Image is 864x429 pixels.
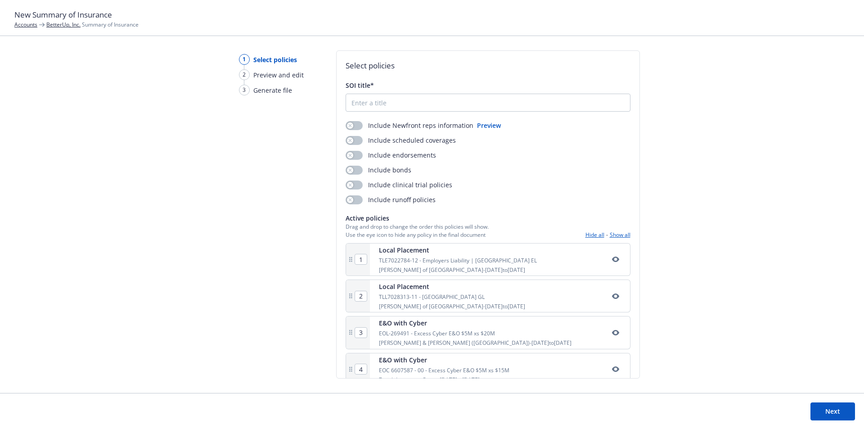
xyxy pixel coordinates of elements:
[585,231,630,239] div: -
[810,402,855,420] button: Next
[253,86,292,95] span: Generate file
[379,339,571,347] div: [PERSON_NAME] & [PERSON_NAME] ([GEOGRAPHIC_DATA]) - [DATE] to [DATE]
[477,121,501,130] button: Preview
[346,94,630,111] input: Enter a title
[379,266,537,274] div: [PERSON_NAME] of [GEOGRAPHIC_DATA] - [DATE] to [DATE]
[346,223,489,238] span: Drag and drop to change the order this policies will show. Use the eye icon to hide any policy in...
[379,293,525,301] div: TLL7028313-11 - [GEOGRAPHIC_DATA] GL
[346,213,489,223] span: Active policies
[253,55,297,64] span: Select policies
[379,366,509,374] div: EOC 6607587 - 00 - Excess Cyber E&O $5M xs $15M
[239,69,250,80] div: 2
[346,121,473,130] div: Include Newfront reps information
[610,231,630,239] button: Show all
[346,195,436,204] div: Include runoff policies
[346,280,630,312] div: Local PlacementTLL7028313-11 - [GEOGRAPHIC_DATA] GL[PERSON_NAME] of [GEOGRAPHIC_DATA]-[DATE]to[DATE]
[379,303,525,310] div: [PERSON_NAME] of [GEOGRAPHIC_DATA] - [DATE] to [DATE]
[46,21,81,28] a: BetterUp, Inc.
[346,60,630,72] h2: Select policies
[379,330,571,337] div: EOL-269491 - Excess Cyber E&O $5M xs $20M
[379,376,509,384] div: Zurich Insurance Group - [DATE] to [DATE]
[346,180,452,190] div: Include clinical trial policies
[379,355,509,365] div: E&O with Cyber
[239,54,250,65] div: 1
[14,21,37,28] a: Accounts
[346,135,456,145] div: Include scheduled coverages
[379,245,537,255] div: Local Placement
[379,318,571,328] div: E&O with Cyber
[346,316,630,349] div: E&O with CyberEOL-269491 - Excess Cyber E&O $5M xs $20M[PERSON_NAME] & [PERSON_NAME] ([GEOGRAPHIC...
[253,70,304,80] span: Preview and edit
[346,353,630,386] div: E&O with CyberEOC 6607587 - 00 - Excess Cyber E&O $5M xs $15MZurich Insurance Group-[DATE]to[DATE]
[14,9,850,21] h1: New Summary of Insurance
[379,282,525,291] div: Local Placement
[379,257,537,264] div: TLE7022784-12 - Employers Liability | [GEOGRAPHIC_DATA] EL
[239,85,250,95] div: 3
[346,81,374,90] span: SOI title*
[346,150,436,160] div: Include endorsements
[585,231,604,239] button: Hide all
[346,165,411,175] div: Include bonds
[346,243,630,276] div: Local PlacementTLE7022784-12 - Employers Liability | [GEOGRAPHIC_DATA] EL[PERSON_NAME] of [GEOGRA...
[46,21,139,28] span: Summary of Insurance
